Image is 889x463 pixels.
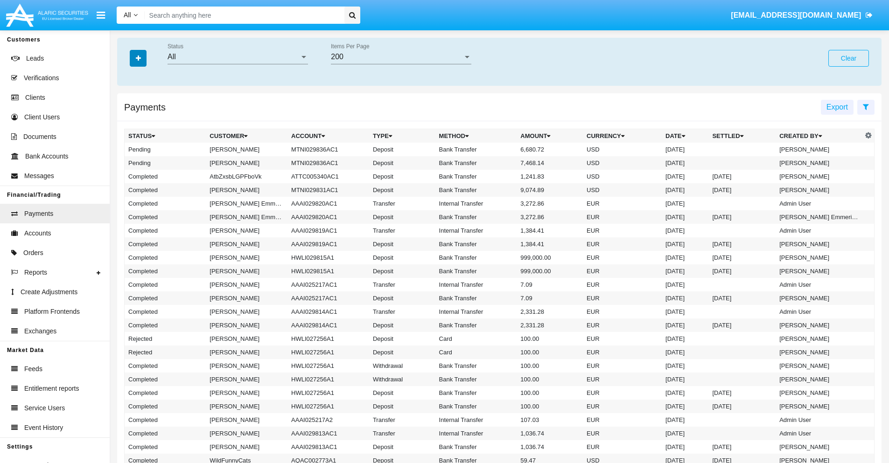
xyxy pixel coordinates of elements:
span: Orders [23,248,43,258]
td: Transfer [369,427,435,440]
td: Bank Transfer [435,156,517,170]
td: Bank Transfer [435,237,517,251]
td: [PERSON_NAME] [206,156,287,170]
td: [DATE] [662,359,708,373]
td: [PERSON_NAME] [206,346,287,359]
td: HWLI027256A1 [287,359,369,373]
td: 3,272.86 [517,197,583,210]
td: Bank Transfer [435,251,517,264]
span: Export [826,103,848,111]
td: MTNI029836AC1 [287,143,369,156]
td: EUR [583,427,662,440]
td: EUR [583,305,662,318]
td: Completed [125,278,206,291]
td: [PERSON_NAME] [776,143,862,156]
td: [DATE] [662,291,708,305]
th: Amount [517,129,583,143]
td: Completed [125,224,206,237]
td: 7.09 [517,291,583,305]
td: Deposit [369,210,435,224]
td: USD [583,156,662,170]
td: Deposit [369,143,435,156]
td: AAAI025217A2 [287,413,369,427]
span: 200 [331,53,343,61]
td: [DATE] [662,210,708,224]
td: Internal Transfer [435,224,517,237]
td: Card [435,332,517,346]
td: [PERSON_NAME] [206,291,287,305]
span: Reports [24,268,47,277]
span: All [168,53,176,61]
td: [DATE] [708,291,776,305]
td: [PERSON_NAME] [776,264,862,278]
th: Type [369,129,435,143]
td: [PERSON_NAME] EmmerichSufficientFunds [206,210,287,224]
td: AAAI029814AC1 [287,305,369,318]
td: Completed [125,400,206,413]
span: Exchanges [24,326,56,336]
td: [DATE] [662,440,708,454]
td: [DATE] [662,170,708,183]
span: Verifications [24,73,59,83]
button: Export [821,100,854,115]
input: Search [145,7,341,24]
td: Pending [125,156,206,170]
td: Completed [125,210,206,224]
td: 7,468.14 [517,156,583,170]
td: Completed [125,291,206,305]
td: 2,331.28 [517,318,583,332]
td: Bank Transfer [435,143,517,156]
td: Completed [125,359,206,373]
td: Transfer [369,278,435,291]
td: Completed [125,373,206,386]
td: Bank Transfer [435,210,517,224]
td: Transfer [369,197,435,210]
td: Completed [125,440,206,454]
td: [PERSON_NAME] [206,251,287,264]
td: [DATE] [708,400,776,413]
td: [PERSON_NAME] [206,224,287,237]
td: EUR [583,210,662,224]
td: 6,680.72 [517,143,583,156]
td: Transfer [369,224,435,237]
td: [PERSON_NAME] [776,237,862,251]
td: EUR [583,359,662,373]
td: 9,074.89 [517,183,583,197]
td: EUR [583,373,662,386]
th: Date [662,129,708,143]
td: [PERSON_NAME] EmmerichSufficientFunds [206,197,287,210]
td: [PERSON_NAME] [206,332,287,346]
td: 999,000.00 [517,251,583,264]
td: Deposit [369,318,435,332]
h5: Payments [124,104,166,111]
td: HWLI027256A1 [287,386,369,400]
td: Bank Transfer [435,359,517,373]
td: [PERSON_NAME] [206,183,287,197]
td: AAAI029820AC1 [287,197,369,210]
span: Payments [24,209,53,219]
td: Card [435,346,517,359]
td: MTNI029836AC1 [287,156,369,170]
td: 107.03 [517,413,583,427]
td: [DATE] [662,197,708,210]
td: Deposit [369,291,435,305]
td: AAAI025217AC1 [287,291,369,305]
td: HWLI027256A1 [287,332,369,346]
td: [DATE] [708,264,776,278]
span: Platform Frontends [24,307,80,317]
td: Bank Transfer [435,440,517,454]
td: Completed [125,170,206,183]
td: MTNI029831AC1 [287,183,369,197]
td: [DATE] [708,386,776,400]
td: Deposit [369,400,435,413]
td: AAAI029819AC1 [287,237,369,251]
td: [PERSON_NAME] [206,359,287,373]
td: Deposit [369,346,435,359]
td: [DATE] [708,237,776,251]
td: USD [583,183,662,197]
td: EUR [583,386,662,400]
td: 100.00 [517,346,583,359]
td: 100.00 [517,400,583,413]
td: Deposit [369,170,435,183]
td: [DATE] [662,332,708,346]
